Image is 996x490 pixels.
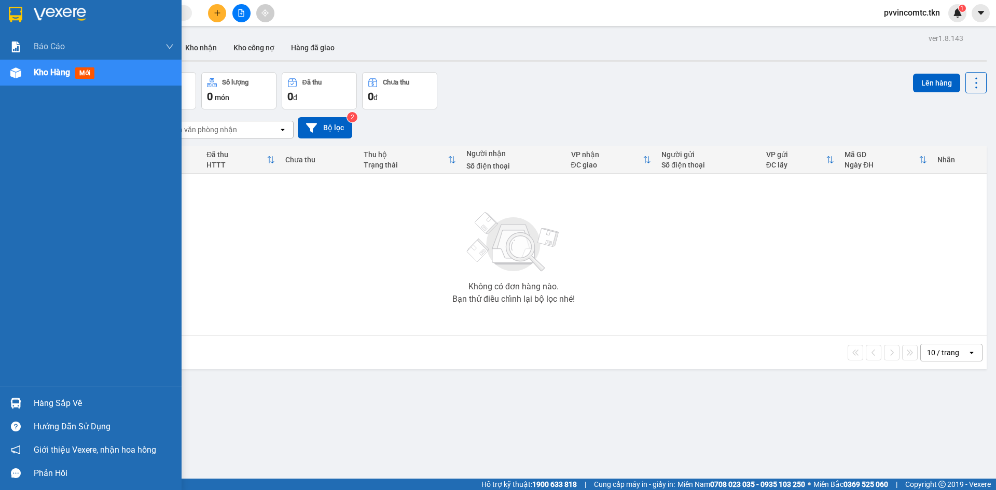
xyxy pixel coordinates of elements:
[929,33,963,44] div: ver 1.8.143
[661,161,755,169] div: Số điện thoại
[466,162,560,170] div: Số điện thoại
[10,67,21,78] img: warehouse-icon
[468,283,559,291] div: Không có đơn hàng nào.
[677,479,805,490] span: Miền Nam
[937,156,981,164] div: Nhãn
[813,479,888,490] span: Miền Bắc
[34,419,174,435] div: Hướng dẫn sử dụng
[75,67,94,79] span: mới
[34,40,65,53] span: Báo cáo
[347,112,357,122] sup: 2
[876,6,948,19] span: pvvincomtc.tkn
[298,117,352,138] button: Bộ lọc
[208,4,226,22] button: plus
[283,35,343,60] button: Hàng đã giao
[766,150,826,159] div: VP gửi
[225,35,283,60] button: Kho công nợ
[302,79,322,86] div: Đã thu
[201,72,276,109] button: Số lượng0món
[766,161,826,169] div: ĐC lấy
[571,161,643,169] div: ĐC giao
[452,295,575,303] div: Bạn thử điều chỉnh lại bộ lọc nhé!
[358,146,461,174] th: Toggle SortBy
[364,150,448,159] div: Thu hộ
[10,41,21,52] img: solution-icon
[845,161,919,169] div: Ngày ĐH
[938,481,946,488] span: copyright
[960,5,964,12] span: 1
[238,9,245,17] span: file-add
[585,479,586,490] span: |
[10,398,21,409] img: warehouse-icon
[808,482,811,486] span: ⚪️
[481,479,577,490] span: Hỗ trợ kỹ thuật:
[364,161,448,169] div: Trạng thái
[896,479,897,490] span: |
[967,348,976,357] svg: open
[201,146,280,174] th: Toggle SortBy
[215,93,229,102] span: món
[383,79,409,86] div: Chưa thu
[207,90,213,103] span: 0
[11,422,21,431] span: question-circle
[34,396,174,411] div: Hàng sắp về
[845,150,919,159] div: Mã GD
[34,466,174,481] div: Phản hồi
[368,90,374,103] span: 0
[532,480,577,488] strong: 1900 633 818
[165,43,174,51] span: down
[374,93,378,102] span: đ
[566,146,657,174] th: Toggle SortBy
[222,79,248,86] div: Số lượng
[661,150,755,159] div: Người gửi
[34,67,70,77] span: Kho hàng
[285,156,353,164] div: Chưa thu
[232,4,251,22] button: file-add
[761,146,839,174] th: Toggle SortBy
[279,125,287,134] svg: open
[927,347,959,358] div: 10 / trang
[11,468,21,478] span: message
[206,161,267,169] div: HTTT
[839,146,932,174] th: Toggle SortBy
[571,150,643,159] div: VP nhận
[206,150,267,159] div: Đã thu
[177,35,225,60] button: Kho nhận
[972,4,990,22] button: caret-down
[9,7,22,22] img: logo-vxr
[953,8,962,18] img: icon-new-feature
[282,72,357,109] button: Đã thu0đ
[165,124,237,135] div: Chọn văn phòng nhận
[466,149,560,158] div: Người nhận
[959,5,966,12] sup: 1
[214,9,221,17] span: plus
[976,8,986,18] span: caret-down
[256,4,274,22] button: aim
[913,74,960,92] button: Lên hàng
[11,445,21,455] span: notification
[710,480,805,488] strong: 0708 023 035 - 0935 103 250
[462,206,565,278] img: svg+xml;base64,PHN2ZyBjbGFzcz0ibGlzdC1wbHVnX19zdmciIHhtbG5zPSJodHRwOi8vd3d3LnczLm9yZy8yMDAwL3N2Zy...
[34,443,156,456] span: Giới thiệu Vexere, nhận hoa hồng
[293,93,297,102] span: đ
[362,72,437,109] button: Chưa thu0đ
[843,480,888,488] strong: 0369 525 060
[261,9,269,17] span: aim
[594,479,675,490] span: Cung cấp máy in - giấy in:
[287,90,293,103] span: 0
